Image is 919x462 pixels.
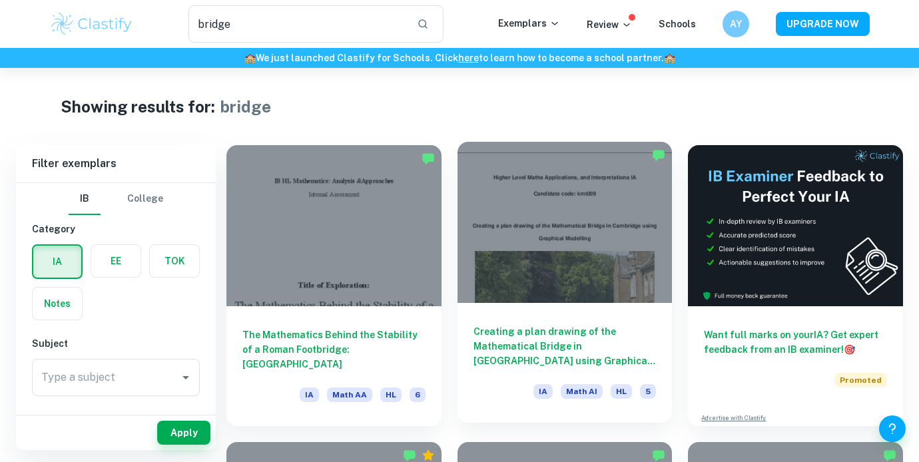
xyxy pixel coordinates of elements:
a: Creating a plan drawing of the Mathematical Bridge in [GEOGRAPHIC_DATA] using Graphical Modelling... [458,145,673,426]
button: IA [33,246,81,278]
button: Apply [157,421,210,445]
span: Math AI [561,384,603,399]
span: Promoted [834,373,887,387]
span: IA [300,387,319,402]
a: here [458,53,479,63]
span: 🏫 [244,53,256,63]
button: Help and Feedback [879,415,906,442]
a: Advertise with Clastify [701,413,766,423]
span: IA [533,384,553,399]
img: Marked [883,449,896,462]
h1: bridge [220,95,271,118]
button: Open [176,368,195,387]
span: HL [611,384,632,399]
a: Schools [659,19,696,29]
span: 6 [410,387,426,402]
button: UPGRADE NOW [776,12,870,36]
img: Marked [403,449,416,462]
button: AY [723,11,749,37]
img: Clastify logo [49,11,134,37]
span: 🏫 [664,53,675,63]
p: Exemplars [498,16,560,31]
span: 5 [640,384,656,399]
img: Marked [422,152,435,165]
span: Math AA [327,387,372,402]
span: 🎯 [844,344,855,355]
div: Filter type choice [69,183,163,215]
div: Premium [422,449,435,462]
button: IB [69,183,101,215]
img: Marked [652,148,665,162]
h6: Want full marks on your IA ? Get expert feedback from an IB examiner! [704,328,887,357]
button: TOK [150,245,199,277]
h6: The Mathematics Behind the Stability of a Roman Footbridge: [GEOGRAPHIC_DATA] [242,328,426,371]
span: HL [380,387,402,402]
img: Thumbnail [688,145,903,306]
h1: Showing results for: [61,95,215,118]
input: Search for any exemplars... [188,5,406,43]
img: Marked [652,449,665,462]
h6: Creating a plan drawing of the Mathematical Bridge in [GEOGRAPHIC_DATA] using Graphical Modelling [473,324,657,368]
button: Notes [33,288,82,320]
h6: Subject [32,336,200,351]
button: EE [91,245,141,277]
h6: We just launched Clastify for Schools. Click to learn how to become a school partner. [3,51,916,65]
h6: Filter exemplars [16,145,216,182]
a: The Mathematics Behind the Stability of a Roman Footbridge: [GEOGRAPHIC_DATA]IAMath AAHL6 [226,145,442,426]
p: Review [587,17,632,32]
h6: AY [729,17,744,31]
h6: Category [32,222,200,236]
button: College [127,183,163,215]
a: Want full marks on yourIA? Get expert feedback from an IB examiner!PromotedAdvertise with Clastify [688,145,903,426]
